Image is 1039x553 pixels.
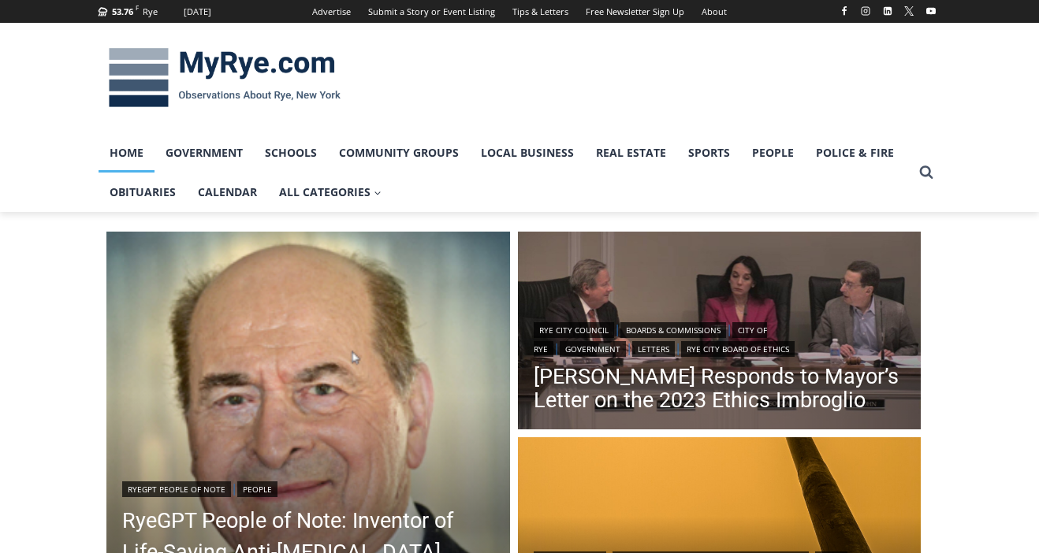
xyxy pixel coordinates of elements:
[279,184,382,201] span: All Categories
[136,3,139,12] span: F
[534,322,614,338] a: Rye City Council
[681,341,795,357] a: Rye City Board of Ethics
[99,173,187,212] a: Obituaries
[677,133,741,173] a: Sports
[518,232,922,433] a: Read More Henderson Responds to Mayor’s Letter on the 2023 Ethics Imbroglio
[470,133,585,173] a: Local Business
[268,173,393,212] a: All Categories
[835,2,854,20] a: Facebook
[534,365,906,412] a: [PERSON_NAME] Responds to Mayor’s Letter on the 2023 Ethics Imbroglio
[155,133,254,173] a: Government
[254,133,328,173] a: Schools
[328,133,470,173] a: Community Groups
[518,232,922,433] img: (PHOTO: Councilmembers Bill Henderson, Julie Souza and Mayor Josh Cohn during the City Council me...
[187,173,268,212] a: Calendar
[122,481,231,497] a: RyeGPT People of Note
[856,2,875,20] a: Instagram
[741,133,805,173] a: People
[620,322,726,338] a: Boards & Commissions
[585,133,677,173] a: Real Estate
[143,5,158,19] div: Rye
[237,481,277,497] a: People
[534,319,906,357] div: | | | | |
[112,6,133,17] span: 53.76
[899,2,918,20] a: X
[922,2,940,20] a: YouTube
[122,478,494,497] div: |
[878,2,897,20] a: Linkedin
[99,133,912,213] nav: Primary Navigation
[184,5,211,19] div: [DATE]
[560,341,626,357] a: Government
[99,37,351,119] img: MyRye.com
[805,133,905,173] a: Police & Fire
[912,158,940,187] button: View Search Form
[99,133,155,173] a: Home
[632,341,675,357] a: Letters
